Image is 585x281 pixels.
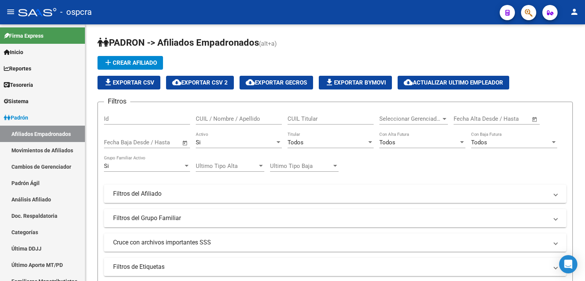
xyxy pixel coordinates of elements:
button: Actualizar ultimo Empleador [398,76,509,89]
button: Open calendar [531,115,539,124]
mat-expansion-panel-header: Filtros del Afiliado [104,185,566,203]
button: Exportar CSV 2 [166,76,234,89]
span: Ultimo Tipo Baja [270,163,332,169]
span: - ospcra [60,4,92,21]
mat-icon: menu [6,7,15,16]
div: Open Intercom Messenger [559,255,577,273]
span: Actualizar ultimo Empleador [404,79,503,86]
input: Fecha fin [142,139,179,146]
mat-expansion-panel-header: Filtros del Grupo Familiar [104,209,566,227]
span: (alt+a) [259,40,277,47]
mat-panel-title: Filtros del Grupo Familiar [113,214,548,222]
mat-expansion-panel-header: Cruce con archivos importantes SSS [104,233,566,252]
span: Exportar GECROS [246,79,307,86]
mat-expansion-panel-header: Filtros de Etiquetas [104,258,566,276]
span: Si [104,163,109,169]
mat-icon: file_download [325,78,334,87]
span: Firma Express [4,32,43,40]
mat-panel-title: Cruce con archivos importantes SSS [113,238,548,247]
span: Tesorería [4,81,33,89]
button: Open calendar [181,139,190,147]
button: Exportar GECROS [240,76,313,89]
mat-icon: cloud_download [246,78,255,87]
span: Crear Afiliado [104,59,157,66]
input: Fecha inicio [104,139,135,146]
mat-icon: file_download [104,78,113,87]
button: Exportar CSV [97,76,160,89]
span: Ultimo Tipo Alta [196,163,257,169]
mat-panel-title: Filtros de Etiquetas [113,263,548,271]
mat-icon: person [570,7,579,16]
mat-icon: add [104,58,113,67]
button: Crear Afiliado [97,56,163,70]
mat-icon: cloud_download [172,78,181,87]
span: Padrón [4,113,28,122]
h3: Filtros [104,96,130,107]
span: Todos [471,139,487,146]
span: Exportar Bymovi [325,79,386,86]
span: Si [196,139,201,146]
span: Seleccionar Gerenciador [379,115,441,122]
span: Exportar CSV [104,79,154,86]
span: Inicio [4,48,23,56]
span: Exportar CSV 2 [172,79,228,86]
button: Exportar Bymovi [319,76,392,89]
span: Todos [379,139,395,146]
mat-panel-title: Filtros del Afiliado [113,190,548,198]
input: Fecha inicio [454,115,484,122]
mat-icon: cloud_download [404,78,413,87]
span: Reportes [4,64,31,73]
span: Sistema [4,97,29,105]
input: Fecha fin [491,115,528,122]
span: Todos [288,139,304,146]
span: PADRON -> Afiliados Empadronados [97,37,259,48]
